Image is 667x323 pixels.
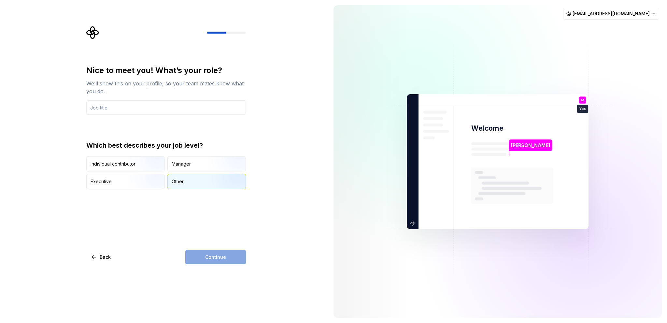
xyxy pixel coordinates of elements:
div: Which best describes your job level? [86,141,246,150]
div: Other [172,178,184,185]
button: [EMAIL_ADDRESS][DOMAIN_NAME] [563,8,659,20]
div: Individual contributor [91,161,135,167]
button: Back [86,250,116,264]
span: [EMAIL_ADDRESS][DOMAIN_NAME] [573,10,650,17]
svg: Supernova Logo [86,26,99,39]
div: Manager [172,161,191,167]
div: Nice to meet you! What’s your role? [86,65,246,76]
p: You [579,107,586,110]
p: Welcome [471,124,503,133]
div: We’ll show this on your profile, so your team mates know what you do. [86,80,246,95]
p: M [581,98,584,102]
p: [PERSON_NAME] [511,141,550,149]
span: Back [100,254,111,260]
div: Executive [91,178,112,185]
input: Job title [86,100,246,115]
